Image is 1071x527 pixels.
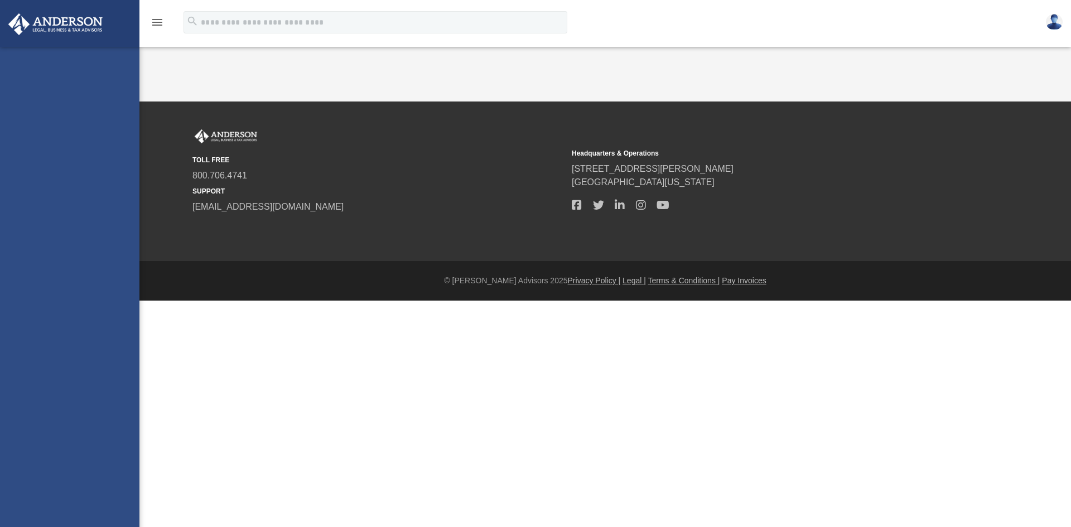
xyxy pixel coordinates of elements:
a: Privacy Policy | [568,276,621,285]
img: Anderson Advisors Platinum Portal [192,129,259,144]
a: [STREET_ADDRESS][PERSON_NAME] [572,164,734,173]
small: Headquarters & Operations [572,148,943,158]
a: Legal | [623,276,646,285]
a: Pay Invoices [722,276,766,285]
small: SUPPORT [192,186,564,196]
a: menu [151,21,164,29]
a: [EMAIL_ADDRESS][DOMAIN_NAME] [192,202,344,211]
a: 800.706.4741 [192,171,247,180]
img: Anderson Advisors Platinum Portal [5,13,106,35]
small: TOLL FREE [192,155,564,165]
div: © [PERSON_NAME] Advisors 2025 [139,275,1071,287]
i: search [186,15,199,27]
a: Terms & Conditions | [648,276,720,285]
a: [GEOGRAPHIC_DATA][US_STATE] [572,177,715,187]
i: menu [151,16,164,29]
img: User Pic [1046,14,1063,30]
